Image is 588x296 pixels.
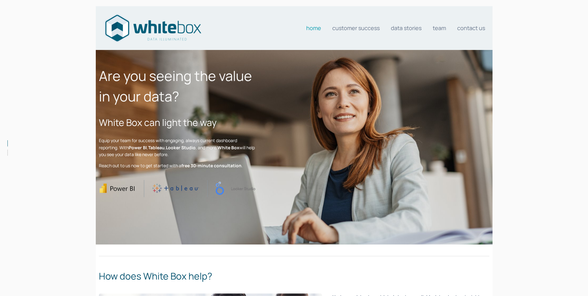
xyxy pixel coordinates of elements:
strong: Tableau [148,145,165,150]
a: Contact us [457,22,485,34]
strong: Power BI [129,145,147,150]
h1: Are you seeing the value in your data? [99,65,255,106]
a: Home [306,22,321,34]
strong: Looker Studio [166,145,196,150]
strong: White Box [218,145,239,150]
strong: free 30-minute consultation [181,163,241,168]
iframe: Form 0 [400,65,489,229]
a: Customer Success [332,22,380,34]
a: Team [433,22,446,34]
h2: White Box can light the way [99,115,255,129]
p: Reach out to us now to get started with a . [99,162,255,169]
a: Data stories [391,22,422,34]
img: Data consultants [103,13,202,43]
h2: How does White Box help? [99,269,489,283]
p: Equip your team for success with engaging, always current dashboard reporting. With , , , and mor... [99,137,255,158]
